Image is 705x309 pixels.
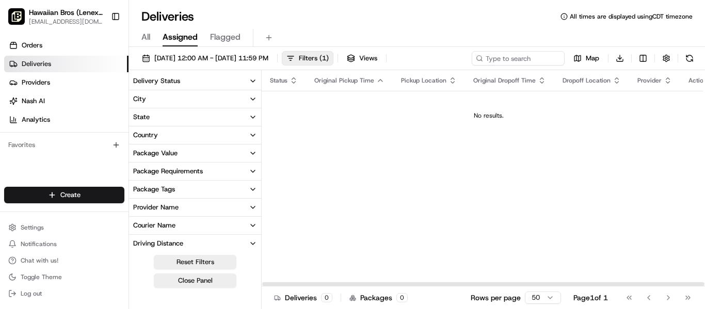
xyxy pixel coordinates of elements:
[129,199,261,216] button: Provider Name
[342,51,382,66] button: Views
[4,237,124,251] button: Notifications
[83,145,170,164] a: 💻API Documentation
[21,289,42,298] span: Log out
[129,235,261,252] button: Driving Distance
[133,221,175,230] div: Courier Name
[154,255,236,269] button: Reset Filters
[10,41,188,58] p: Welcome 👋
[8,8,25,25] img: Hawaiian Bros (Lenexa KS)
[133,203,179,212] div: Provider Name
[573,292,608,303] div: Page 1 of 1
[210,31,241,43] span: Flagged
[4,56,129,72] a: Deliveries
[682,51,697,66] button: Refresh
[10,151,19,159] div: 📗
[4,253,124,268] button: Chat with us!
[471,292,521,303] p: Rows per page
[29,7,103,18] button: Hawaiian Bros (Lenexa KS)
[473,76,536,85] span: Original Dropoff Time
[4,187,124,203] button: Create
[21,256,58,265] span: Chat with us!
[35,99,169,109] div: Start new chat
[319,54,329,63] span: ( 1 )
[154,273,236,288] button: Close Panel
[10,10,31,31] img: Nash
[133,94,146,104] div: City
[563,76,611,85] span: Dropoff Location
[10,99,29,117] img: 1736555255976-a54dd68f-1ca7-489b-9aae-adbdc363a1c4
[570,12,693,21] span: All times are displayed using CDT timezone
[133,239,183,248] div: Driving Distance
[141,31,150,43] span: All
[396,293,408,302] div: 0
[133,76,180,86] div: Delivery Status
[4,93,129,109] a: Nash AI
[274,292,332,303] div: Deliveries
[133,112,150,122] div: State
[22,115,50,124] span: Analytics
[472,51,565,66] input: Type to search
[129,217,261,234] button: Courier Name
[637,76,662,85] span: Provider
[270,76,287,85] span: Status
[137,51,273,66] button: [DATE] 12:00 AM - [DATE] 11:59 PM
[129,162,261,180] button: Package Requirements
[22,96,45,106] span: Nash AI
[103,175,125,183] span: Pylon
[586,54,599,63] span: Map
[129,108,261,126] button: State
[35,109,131,117] div: We're available if you need us!
[4,270,124,284] button: Toggle Theme
[4,137,124,153] div: Favorites
[22,78,50,87] span: Providers
[321,293,332,302] div: 0
[29,18,103,26] button: [EMAIL_ADDRESS][DOMAIN_NAME]
[22,59,51,69] span: Deliveries
[21,240,57,248] span: Notifications
[569,51,604,66] button: Map
[141,8,194,25] h1: Deliveries
[129,181,261,198] button: Package Tags
[27,67,170,77] input: Clear
[22,41,42,50] span: Orders
[60,190,81,200] span: Create
[129,144,261,162] button: Package Value
[282,51,333,66] button: Filters(1)
[4,37,129,54] a: Orders
[98,150,166,160] span: API Documentation
[6,145,83,164] a: 📗Knowledge Base
[133,131,158,140] div: Country
[129,90,261,108] button: City
[4,74,129,91] a: Providers
[4,220,124,235] button: Settings
[349,292,408,303] div: Packages
[21,223,44,232] span: Settings
[4,286,124,301] button: Log out
[154,54,268,63] span: [DATE] 12:00 AM - [DATE] 11:59 PM
[175,102,188,114] button: Start new chat
[129,126,261,144] button: Country
[359,54,377,63] span: Views
[401,76,446,85] span: Pickup Location
[21,273,62,281] span: Toggle Theme
[314,76,374,85] span: Original Pickup Time
[21,150,79,160] span: Knowledge Base
[133,149,178,158] div: Package Value
[133,167,203,176] div: Package Requirements
[4,4,107,29] button: Hawaiian Bros (Lenexa KS)Hawaiian Bros (Lenexa KS)[EMAIL_ADDRESS][DOMAIN_NAME]
[73,174,125,183] a: Powered byPylon
[133,185,175,194] div: Package Tags
[4,111,129,128] a: Analytics
[163,31,198,43] span: Assigned
[129,72,261,90] button: Delivery Status
[299,54,329,63] span: Filters
[87,151,95,159] div: 💻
